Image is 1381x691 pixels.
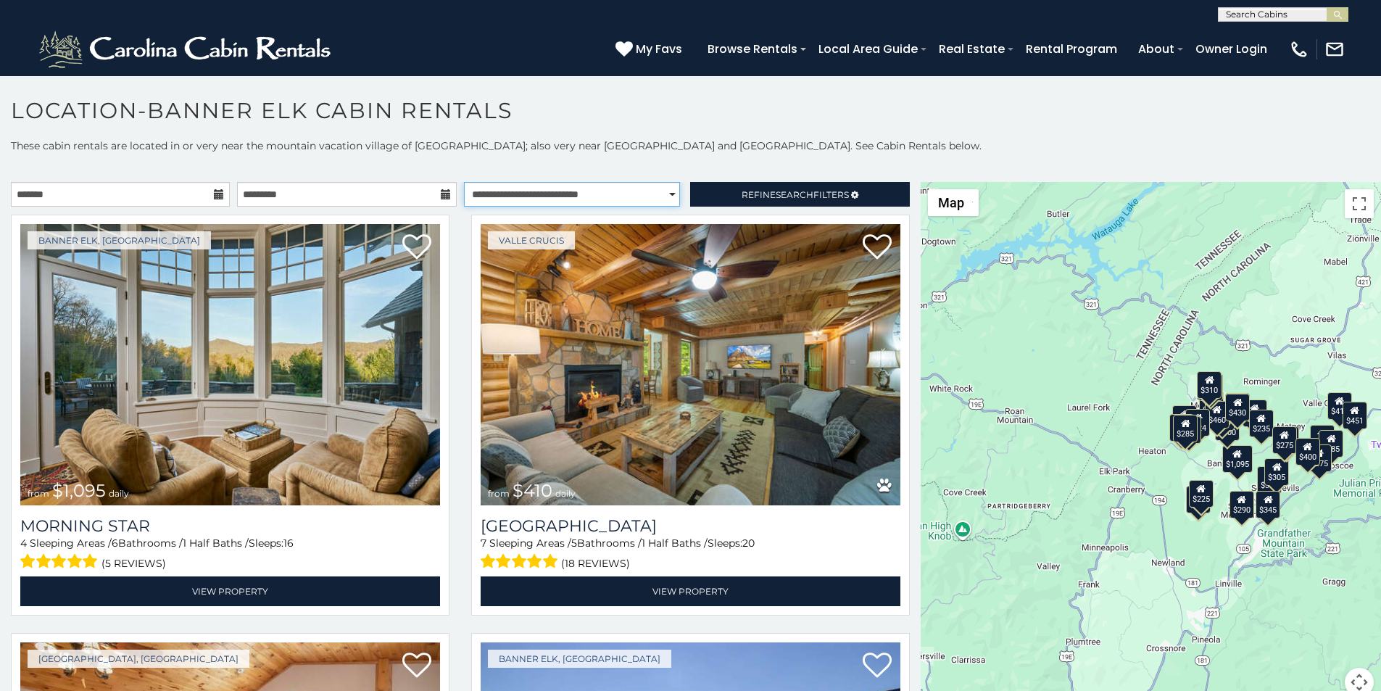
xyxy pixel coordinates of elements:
div: $375 [1257,466,1282,494]
div: $410 [1327,392,1352,420]
div: $355 [1187,486,1211,513]
span: 1 Half Baths / [642,537,708,550]
a: [GEOGRAPHIC_DATA], [GEOGRAPHIC_DATA] [28,650,249,668]
div: $1,095 [1222,445,1253,473]
img: Morning Star [20,224,440,505]
span: 4 [20,537,27,550]
div: $310 [1198,371,1222,399]
img: mail-regular-white.png [1324,39,1345,59]
div: $225 [1189,480,1214,508]
a: Valle Crucis [488,231,575,249]
div: Sleeping Areas / Bathrooms / Sleeps: [481,536,900,573]
img: Mountainside Lodge [481,224,900,505]
span: 16 [283,537,294,550]
div: $400 [1310,425,1335,452]
a: Add to favorites [402,233,431,263]
div: $424 [1186,409,1211,436]
a: Banner Elk, [GEOGRAPHIC_DATA] [28,231,211,249]
div: $485 [1319,430,1344,458]
a: Mountainside Lodge from $410 daily [481,224,900,505]
a: RefineSearchFilters [690,182,909,207]
div: $235 [1249,410,1274,437]
div: $275 [1272,426,1297,454]
a: Morning Star from $1,095 daily [20,224,440,505]
a: Add to favorites [863,233,892,263]
div: $460 [1205,401,1229,429]
a: Browse Rentals [700,36,805,62]
img: phone-regular-white.png [1289,39,1309,59]
div: $230 [1169,414,1194,442]
a: About [1131,36,1182,62]
a: Real Estate [932,36,1012,62]
div: $345 [1256,491,1281,518]
span: $410 [513,480,552,501]
div: $430 [1226,394,1251,421]
span: $1,095 [52,480,106,501]
div: $650 [1173,405,1198,433]
a: View Property [20,576,440,606]
span: Refine Filters [742,189,849,200]
a: View Property [481,576,900,606]
span: Map [938,195,964,210]
div: $400 [1295,438,1320,466]
span: 20 [742,537,755,550]
span: 7 [481,537,486,550]
span: daily [109,488,129,499]
img: White-1-2.png [36,28,337,71]
div: $235 [1243,400,1267,427]
a: My Favs [615,40,686,59]
a: [GEOGRAPHIC_DATA] [481,516,900,536]
div: $451 [1343,402,1367,429]
a: Add to favorites [863,651,892,682]
span: from [28,488,49,499]
span: daily [555,488,576,499]
span: Search [776,189,813,200]
a: Owner Login [1188,36,1274,62]
button: Toggle fullscreen view [1345,189,1374,218]
div: $290 [1229,491,1254,518]
h3: Mountainside Lodge [481,516,900,536]
div: $305 [1265,458,1290,486]
a: Banner Elk, [GEOGRAPHIC_DATA] [488,650,671,668]
a: Rental Program [1019,36,1124,62]
span: 1 Half Baths / [183,537,249,550]
a: Morning Star [20,516,440,536]
a: Local Area Guide [811,36,925,62]
span: (18 reviews) [561,554,630,573]
div: Sleeping Areas / Bathrooms / Sleeps: [20,536,440,573]
div: $285 [1174,415,1198,442]
span: 5 [571,537,577,550]
span: from [488,488,510,499]
button: Change map style [928,189,979,216]
a: Add to favorites [402,651,431,682]
span: (5 reviews) [101,554,166,573]
span: 6 [112,537,118,550]
span: My Favs [636,40,682,58]
div: $535 [1199,391,1224,418]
